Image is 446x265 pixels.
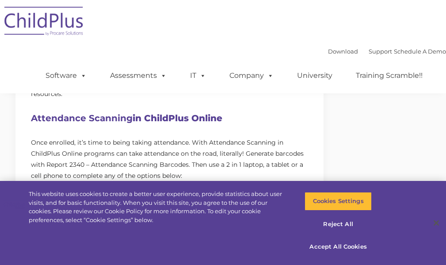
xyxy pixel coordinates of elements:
[394,48,446,55] a: Schedule A Demo
[305,215,371,234] button: Reject All
[31,137,309,181] p: Once enrolled, it’s time to being taking attendance. With Attendance Scanning in ChildPlus Online...
[347,67,431,84] a: Training Scramble!!
[221,67,282,84] a: Company
[369,48,392,55] a: Support
[31,111,309,126] h2: in ChildPlus Online
[181,67,215,84] a: IT
[37,67,95,84] a: Software
[31,113,133,123] strong: Attendance Scanning
[305,238,371,256] button: Accept All Cookies
[328,48,446,55] font: |
[305,192,371,211] button: Cookies Settings
[288,67,341,84] a: University
[427,213,446,233] button: Close
[29,190,291,224] div: This website uses cookies to create a better user experience, provide statistics about user visit...
[101,67,175,84] a: Assessments
[328,48,358,55] a: Download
